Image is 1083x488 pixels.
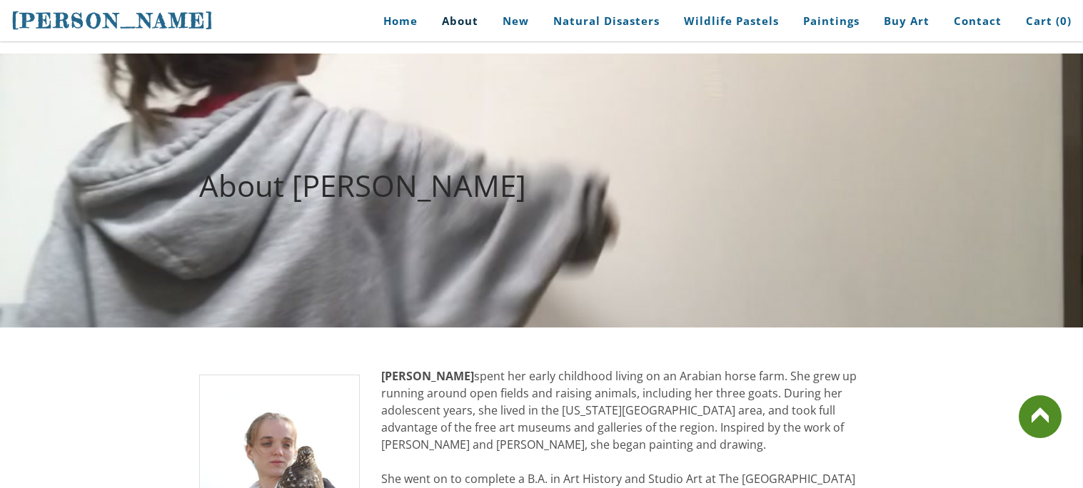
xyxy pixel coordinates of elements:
a: About [431,5,489,37]
a: New [492,5,540,37]
a: Paintings [792,5,870,37]
a: Contact [943,5,1012,37]
a: Wildlife Pastels [673,5,790,37]
font: About [PERSON_NAME] [199,165,526,205]
a: Cart (0) [1015,5,1072,37]
a: Natural Disasters [543,5,670,37]
span: [PERSON_NAME] [11,9,214,33]
span: 0 [1060,14,1067,28]
a: [PERSON_NAME] [11,7,214,34]
a: Buy Art [873,5,940,37]
strong: [PERSON_NAME] [381,368,474,384]
a: Home [362,5,428,37]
